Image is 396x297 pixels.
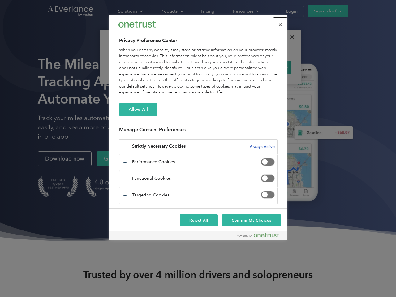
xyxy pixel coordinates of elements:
[180,214,218,226] button: Reject All
[119,47,278,96] div: When you visit any website, it may store or retrieve information on your browser, mostly in the f...
[109,15,287,240] div: Privacy Preference Center
[109,15,287,240] div: Preference center
[237,233,279,238] img: Powered by OneTrust Opens in a new Tab
[119,127,278,136] h3: Manage Consent Preferences
[119,37,278,44] h2: Privacy Preference Center
[222,214,281,226] button: Confirm My Choices
[119,103,157,116] button: Allow All
[118,21,156,27] img: Everlance
[237,233,284,240] a: Powered by OneTrust Opens in a new Tab
[273,18,287,32] button: Close
[118,18,156,30] div: Everlance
